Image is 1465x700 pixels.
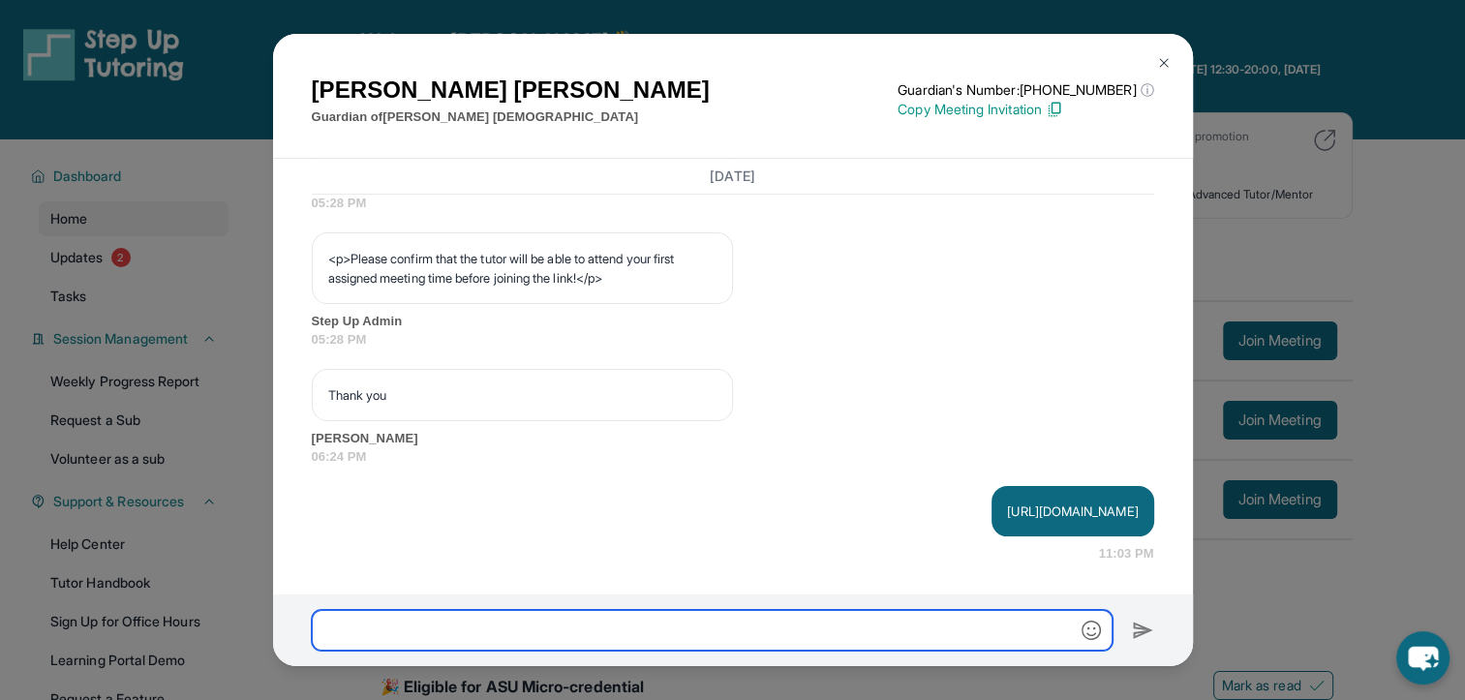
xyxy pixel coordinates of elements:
[312,330,1154,350] span: 05:28 PM
[312,73,710,107] h1: [PERSON_NAME] [PERSON_NAME]
[312,194,1154,213] span: 05:28 PM
[312,312,1154,331] span: Step Up Admin
[312,107,710,127] p: Guardian of [PERSON_NAME] [DEMOGRAPHIC_DATA]
[1396,631,1450,685] button: chat-button
[1132,619,1154,642] img: Send icon
[312,429,1154,448] span: [PERSON_NAME]
[312,167,1154,186] h3: [DATE]
[1046,101,1063,118] img: Copy Icon
[328,249,717,288] p: <p>Please confirm that the tutor will be able to attend your first assigned meeting time before j...
[1007,502,1138,521] p: [URL][DOMAIN_NAME]
[1082,621,1101,640] img: Emoji
[312,447,1154,467] span: 06:24 PM
[898,100,1153,119] p: Copy Meeting Invitation
[1156,55,1172,71] img: Close Icon
[328,385,717,405] p: Thank you
[1099,544,1154,563] span: 11:03 PM
[898,80,1153,100] p: Guardian's Number: [PHONE_NUMBER]
[1140,80,1153,100] span: ⓘ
